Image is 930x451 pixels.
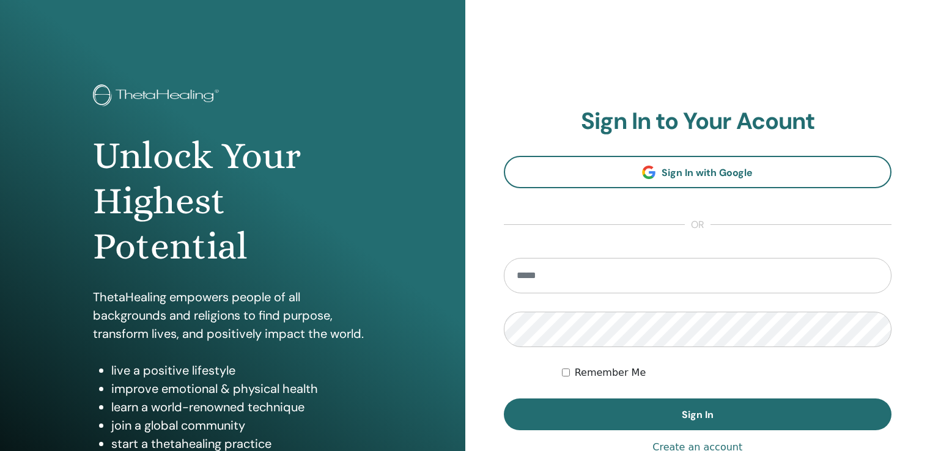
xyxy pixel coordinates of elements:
[562,365,891,380] div: Keep me authenticated indefinitely or until I manually logout
[111,416,372,435] li: join a global community
[111,380,372,398] li: improve emotional & physical health
[504,156,892,188] a: Sign In with Google
[93,133,372,269] h1: Unlock Your Highest Potential
[111,361,372,380] li: live a positive lifestyle
[111,398,372,416] li: learn a world-renowned technique
[662,166,753,179] span: Sign In with Google
[685,218,710,232] span: or
[93,288,372,343] p: ThetaHealing empowers people of all backgrounds and religions to find purpose, transform lives, a...
[682,408,714,421] span: Sign In
[504,398,892,430] button: Sign In
[575,365,646,380] label: Remember Me
[504,108,892,136] h2: Sign In to Your Acount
